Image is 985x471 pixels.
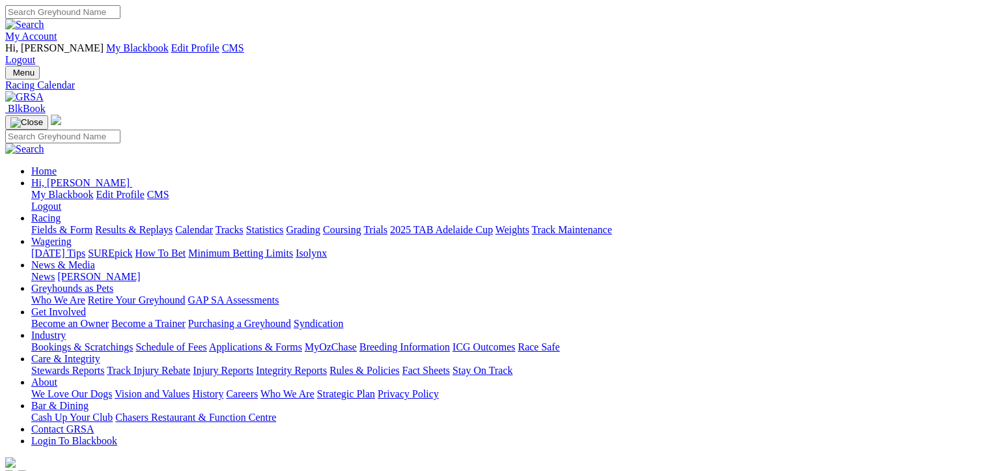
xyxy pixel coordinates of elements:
[5,5,120,19] input: Search
[31,341,980,353] div: Industry
[31,318,109,329] a: Become an Owner
[88,294,186,306] a: Retire Your Greyhound
[452,341,515,352] a: ICG Outcomes
[31,201,61,212] a: Logout
[518,341,559,352] a: Race Safe
[31,271,980,283] div: News & Media
[31,294,980,306] div: Greyhounds as Pets
[188,318,291,329] a: Purchasing a Greyhound
[31,165,57,177] a: Home
[115,412,276,423] a: Chasers Restaurant & Function Centre
[31,365,980,377] div: Care & Integrity
[31,388,980,400] div: About
[5,79,980,91] a: Racing Calendar
[359,341,450,352] a: Breeding Information
[31,412,980,423] div: Bar & Dining
[175,224,213,235] a: Calendar
[31,177,130,188] span: Hi, [PERSON_NAME]
[329,365,400,376] a: Rules & Policies
[111,318,186,329] a: Become a Trainer
[31,423,94,435] a: Contact GRSA
[5,457,16,468] img: logo-grsa-white.png
[31,189,94,200] a: My Blackbook
[317,388,375,399] a: Strategic Plan
[226,388,258,399] a: Careers
[31,330,66,341] a: Industry
[147,189,169,200] a: CMS
[10,117,43,128] img: Close
[31,412,113,423] a: Cash Up Your Club
[5,42,980,66] div: My Account
[532,224,612,235] a: Track Maintenance
[135,248,186,259] a: How To Bet
[215,224,243,235] a: Tracks
[31,189,980,212] div: Hi, [PERSON_NAME]
[96,189,145,200] a: Edit Profile
[390,224,493,235] a: 2025 TAB Adelaide Cup
[95,224,173,235] a: Results & Replays
[209,341,302,352] a: Applications & Forms
[188,248,293,259] a: Minimum Betting Limits
[452,365,512,376] a: Stay On Track
[402,365,450,376] a: Fact Sheets
[31,212,61,223] a: Racing
[286,224,320,235] a: Grading
[8,103,46,114] span: BlkBook
[260,388,314,399] a: Who We Are
[31,224,92,235] a: Fields & Form
[323,224,361,235] a: Coursing
[51,115,61,125] img: logo-grsa-white.png
[246,224,284,235] a: Statistics
[31,318,980,330] div: Get Involved
[88,248,132,259] a: SUREpick
[31,435,117,446] a: Login To Blackbook
[188,294,279,306] a: GAP SA Assessments
[294,318,343,329] a: Syndication
[57,271,140,282] a: [PERSON_NAME]
[31,294,85,306] a: Who We Are
[31,283,113,294] a: Greyhounds as Pets
[107,365,190,376] a: Track Injury Rebate
[31,271,55,282] a: News
[5,66,40,79] button: Toggle navigation
[115,388,189,399] a: Vision and Values
[192,388,223,399] a: History
[31,353,100,364] a: Care & Integrity
[31,248,980,259] div: Wagering
[106,42,169,53] a: My Blackbook
[5,54,35,65] a: Logout
[31,365,104,376] a: Stewards Reports
[31,400,89,411] a: Bar & Dining
[31,177,132,188] a: Hi, [PERSON_NAME]
[31,306,86,317] a: Get Involved
[5,19,44,31] img: Search
[135,341,206,352] a: Schedule of Fees
[5,130,120,143] input: Search
[5,115,48,130] button: Toggle navigation
[31,377,57,388] a: About
[222,42,244,53] a: CMS
[171,42,219,53] a: Edit Profile
[13,68,35,78] span: Menu
[5,143,44,155] img: Search
[5,31,57,42] a: My Account
[31,224,980,236] div: Racing
[193,365,253,376] a: Injury Reports
[31,341,133,352] a: Bookings & Scratchings
[31,259,95,270] a: News & Media
[5,91,44,103] img: GRSA
[31,388,112,399] a: We Love Our Dogs
[378,388,439,399] a: Privacy Policy
[495,224,529,235] a: Weights
[5,103,46,114] a: BlkBook
[31,248,85,259] a: [DATE] Tips
[256,365,327,376] a: Integrity Reports
[363,224,387,235] a: Trials
[305,341,357,352] a: MyOzChase
[5,42,104,53] span: Hi, [PERSON_NAME]
[296,248,327,259] a: Isolynx
[31,236,72,247] a: Wagering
